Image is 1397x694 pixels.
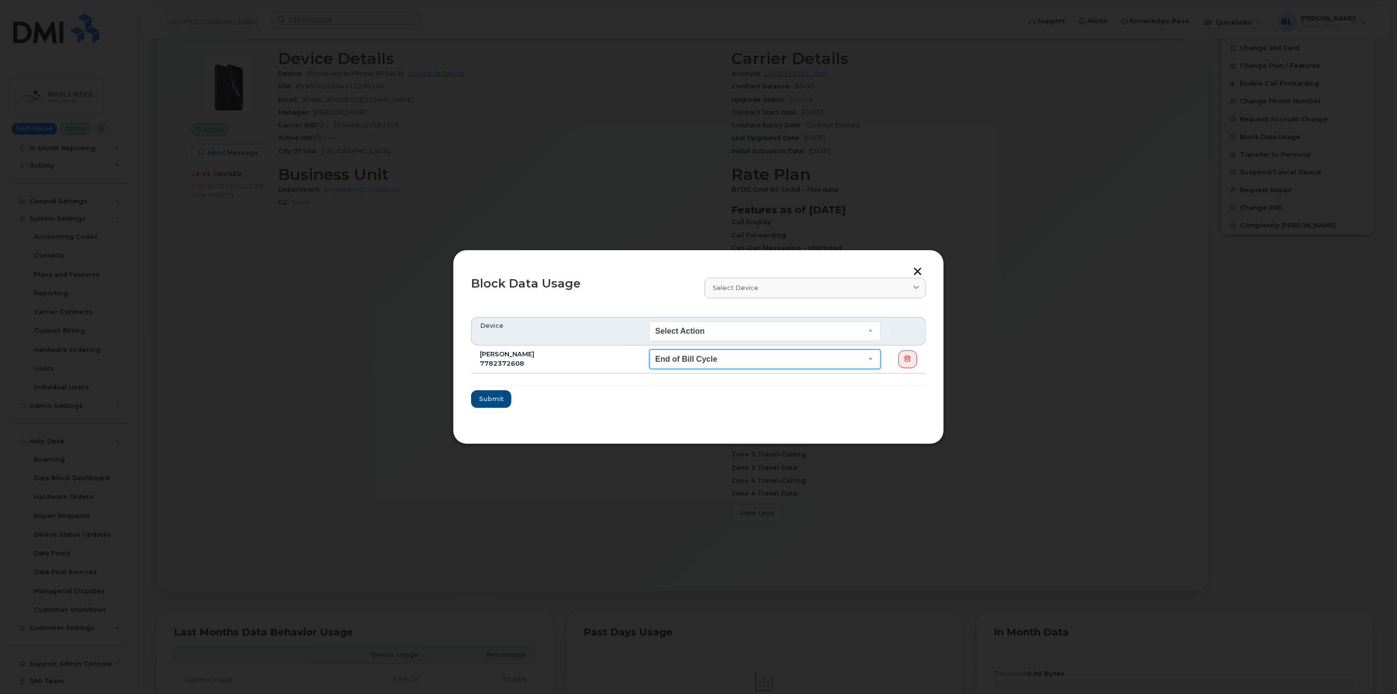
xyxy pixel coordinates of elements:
[471,317,641,346] th: Device
[704,278,926,298] a: Select device
[465,272,698,304] div: Block Data Usage
[480,360,524,367] span: 7782372608
[471,390,511,408] button: Submit
[479,394,503,404] span: Submit
[480,350,534,358] span: [PERSON_NAME]
[898,350,917,368] button: Delete
[713,283,758,292] span: Select device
